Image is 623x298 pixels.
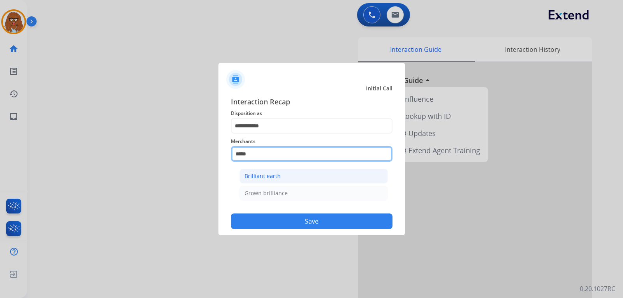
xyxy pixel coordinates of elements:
p: 0.20.1027RC [580,284,615,293]
span: Initial Call [366,85,392,92]
div: Brilliant earth [245,172,281,180]
span: Interaction Recap [231,96,392,109]
button: Save [231,213,392,229]
span: Disposition as [231,109,392,118]
div: Grown brilliance [245,189,288,197]
span: Merchants [231,137,392,146]
img: contactIcon [226,70,245,89]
